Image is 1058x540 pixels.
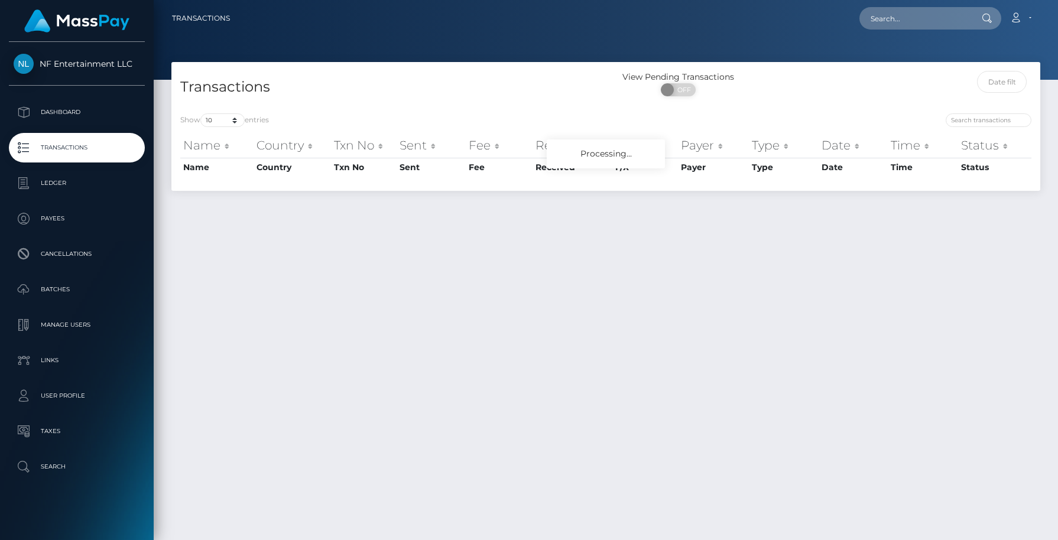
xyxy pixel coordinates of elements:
a: Taxes [9,417,145,446]
a: Manage Users [9,310,145,340]
p: Payees [14,210,140,227]
th: Status [958,158,1031,177]
a: Transactions [172,6,230,31]
p: Transactions [14,139,140,157]
th: Date [819,134,888,157]
input: Search transactions [946,113,1031,127]
th: Country [254,134,331,157]
a: Dashboard [9,97,145,127]
img: NF Entertainment LLC [14,54,34,74]
th: Payer [678,134,749,157]
img: MassPay Logo [24,9,129,32]
div: View Pending Transactions [606,71,751,83]
p: Dashboard [14,103,140,121]
input: Search... [859,7,971,30]
th: Time [888,134,958,157]
a: Ledger [9,168,145,198]
a: Links [9,346,145,375]
a: Batches [9,275,145,304]
label: Show entries [180,113,269,127]
select: Showentries [200,113,245,127]
th: Date [819,158,888,177]
p: Manage Users [14,316,140,334]
a: Payees [9,204,145,233]
p: Ledger [14,174,140,192]
th: F/X [612,134,677,157]
p: Search [14,458,140,476]
th: Txn No [331,134,397,157]
th: Fee [466,134,533,157]
th: Received [533,158,612,177]
input: Date filter [977,71,1027,93]
th: Txn No [331,158,397,177]
th: Status [958,134,1031,157]
th: Country [254,158,331,177]
th: Type [749,158,818,177]
th: Name [180,158,254,177]
span: OFF [667,83,697,96]
p: Cancellations [14,245,140,263]
p: Batches [14,281,140,298]
a: Cancellations [9,239,145,269]
p: Taxes [14,422,140,440]
h4: Transactions [180,77,597,97]
th: Payer [678,158,749,177]
th: Fee [466,158,533,177]
th: Sent [397,134,466,157]
th: Sent [397,158,466,177]
th: Name [180,134,254,157]
span: NF Entertainment LLC [9,58,145,69]
p: User Profile [14,387,140,405]
div: Processing... [547,139,665,168]
th: Type [749,134,818,157]
p: Links [14,352,140,369]
a: User Profile [9,381,145,411]
a: Transactions [9,133,145,162]
th: Received [533,134,612,157]
th: Time [888,158,958,177]
a: Search [9,452,145,482]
